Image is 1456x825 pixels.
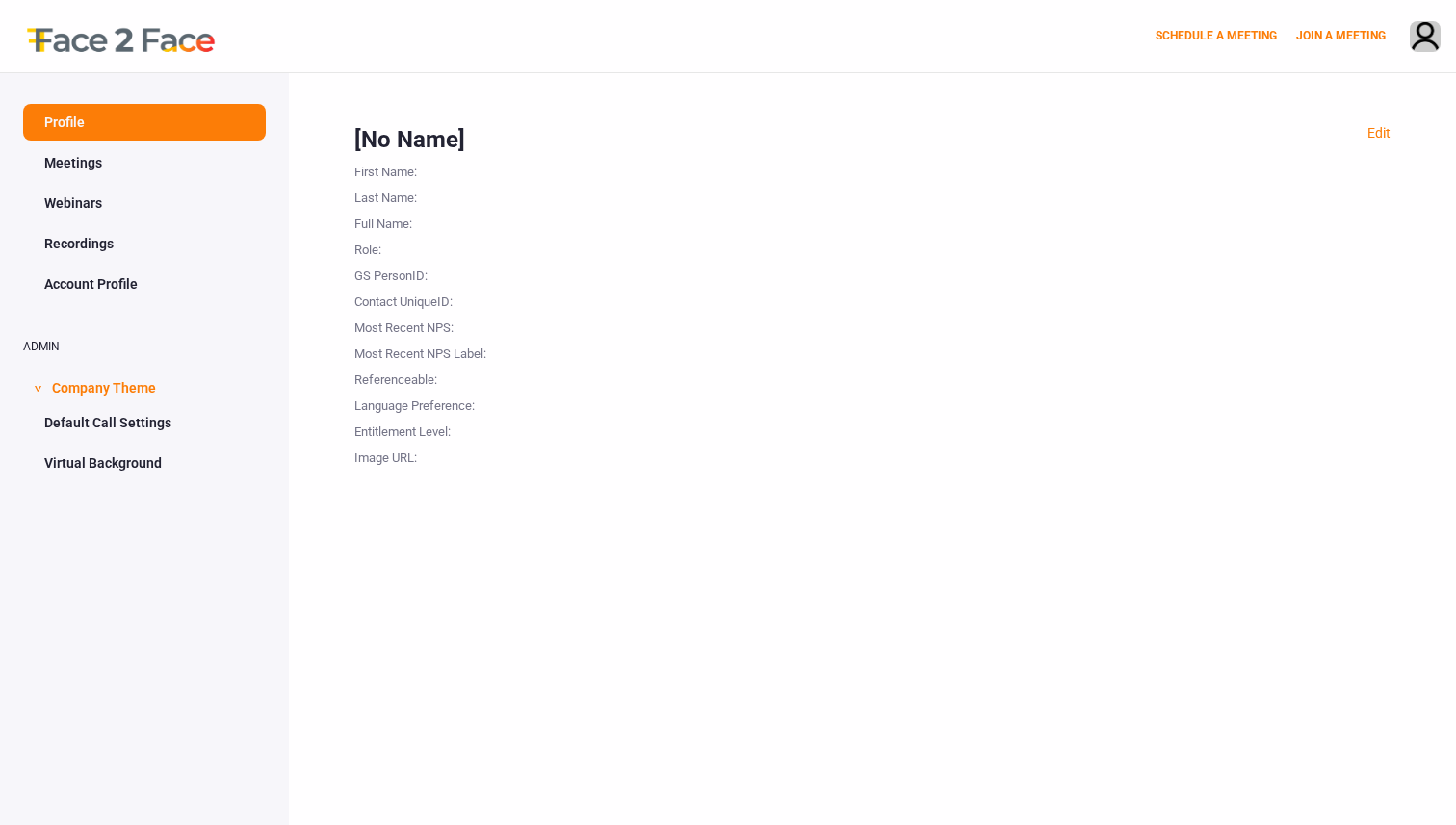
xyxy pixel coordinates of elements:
[354,260,547,286] div: GS PersonID :
[354,364,547,390] div: Referenceable :
[354,182,547,208] div: Last Name :
[28,385,47,392] span: >
[354,416,547,442] div: Entitlement Level :
[354,390,547,416] div: Language Preference :
[354,123,1391,156] div: [No Name]
[354,234,547,260] div: Role :
[354,312,547,338] div: Most Recent NPS :
[23,225,266,262] a: Recordings
[354,156,547,182] div: First Name :
[23,404,266,441] a: Default Call Settings
[23,104,266,141] a: Profile
[354,208,547,234] div: Full Name :
[354,286,547,312] div: Contact UniqueID :
[23,185,266,221] a: Webinars
[1156,29,1277,42] a: SCHEDULE A MEETING
[1367,125,1391,141] a: Edit
[354,338,547,364] div: Most Recent NPS Label :
[23,144,266,181] a: Meetings
[1411,22,1440,54] img: avatar.710606db.png
[23,341,266,353] h2: ADMIN
[23,445,266,481] a: Virtual Background
[52,368,156,404] span: Company Theme
[1296,29,1386,42] a: JOIN A MEETING
[354,442,547,468] div: Image URL :
[23,266,266,302] a: Account Profile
